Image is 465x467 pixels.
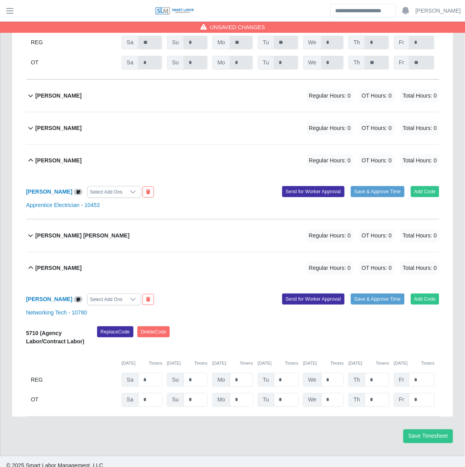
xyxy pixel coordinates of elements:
[35,124,81,132] b: [PERSON_NAME]
[26,220,439,252] button: [PERSON_NAME] [PERSON_NAME] Regular Hours: 0 OT Hours: 0 Total Hours: 0
[122,373,139,387] span: Sa
[167,393,184,407] span: Su
[349,56,365,70] span: Th
[74,188,82,195] a: View/Edit Notes
[360,229,394,242] span: OT Hours: 0
[421,360,435,367] button: Timers
[351,186,405,197] button: Save & Approve Time
[303,360,344,367] div: [DATE]
[137,326,170,337] button: DeleteCode
[416,7,461,15] a: [PERSON_NAME]
[403,429,453,443] button: Save Timesheet
[167,373,184,387] span: Su
[394,56,409,70] span: Fr
[142,186,154,198] button: End Worker & Remove from the Timesheet
[394,360,435,367] div: [DATE]
[258,393,274,407] span: Tu
[303,56,322,70] span: We
[360,122,394,135] span: OT Hours: 0
[258,36,274,49] span: Tu
[307,229,353,242] span: Regular Hours: 0
[282,294,345,305] button: Send for Worker Approval
[401,262,439,275] span: Total Hours: 0
[122,56,139,70] span: Sa
[35,156,81,165] b: [PERSON_NAME]
[411,294,440,305] button: Add Code
[74,296,82,302] a: View/Edit Notes
[360,262,394,275] span: OT Hours: 0
[285,360,298,367] button: Timers
[282,186,345,197] button: Send for Worker Approval
[88,294,125,305] div: Select Add Ons
[212,36,230,49] span: Mo
[142,294,154,305] button: End Worker & Remove from the Timesheet
[31,393,117,407] div: OT
[394,393,409,407] span: Fr
[307,262,353,275] span: Regular Hours: 0
[88,186,125,198] div: Select Add Ons
[167,56,184,70] span: Su
[167,360,208,367] div: [DATE]
[376,360,389,367] button: Timers
[31,373,117,387] div: REG
[26,202,100,208] a: Apprentice Electrician - 10453
[351,294,405,305] button: Save & Approve Time
[212,56,230,70] span: Mo
[394,36,409,49] span: Fr
[349,373,365,387] span: Th
[167,36,184,49] span: Su
[35,92,81,100] b: [PERSON_NAME]
[26,296,72,302] a: [PERSON_NAME]
[212,360,253,367] div: [DATE]
[307,154,353,167] span: Regular Hours: 0
[212,393,230,407] span: Mo
[149,360,162,367] button: Timers
[303,373,322,387] span: We
[349,360,389,367] div: [DATE]
[122,36,139,49] span: Sa
[401,89,439,102] span: Total Hours: 0
[35,232,129,240] b: [PERSON_NAME] [PERSON_NAME]
[194,360,208,367] button: Timers
[122,360,162,367] div: [DATE]
[26,330,84,345] b: 5710 (Agency Labor/Contract Labor)
[411,186,440,197] button: Add Code
[212,373,230,387] span: Mo
[35,264,81,272] b: [PERSON_NAME]
[349,36,365,49] span: Th
[26,145,439,177] button: [PERSON_NAME] Regular Hours: 0 OT Hours: 0 Total Hours: 0
[258,373,274,387] span: Tu
[26,112,439,144] button: [PERSON_NAME] Regular Hours: 0 OT Hours: 0 Total Hours: 0
[31,36,117,49] div: REG
[303,393,322,407] span: We
[97,326,133,337] button: ReplaceCode
[330,4,396,18] input: Search
[26,252,439,284] button: [PERSON_NAME] Regular Hours: 0 OT Hours: 0 Total Hours: 0
[258,56,274,70] span: Tu
[401,122,439,135] span: Total Hours: 0
[240,360,253,367] button: Timers
[330,360,344,367] button: Timers
[26,309,87,316] a: Networking Tech - 10780
[349,393,365,407] span: Th
[360,154,394,167] span: OT Hours: 0
[401,229,439,242] span: Total Hours: 0
[258,360,298,367] div: [DATE]
[26,188,72,195] a: [PERSON_NAME]
[122,393,139,407] span: Sa
[31,56,117,70] div: OT
[394,373,409,387] span: Fr
[401,154,439,167] span: Total Hours: 0
[26,80,439,112] button: [PERSON_NAME] Regular Hours: 0 OT Hours: 0 Total Hours: 0
[303,36,322,49] span: We
[307,89,353,102] span: Regular Hours: 0
[307,122,353,135] span: Regular Hours: 0
[360,89,394,102] span: OT Hours: 0
[155,7,195,15] img: SLM Logo
[210,23,265,31] span: Unsaved Changes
